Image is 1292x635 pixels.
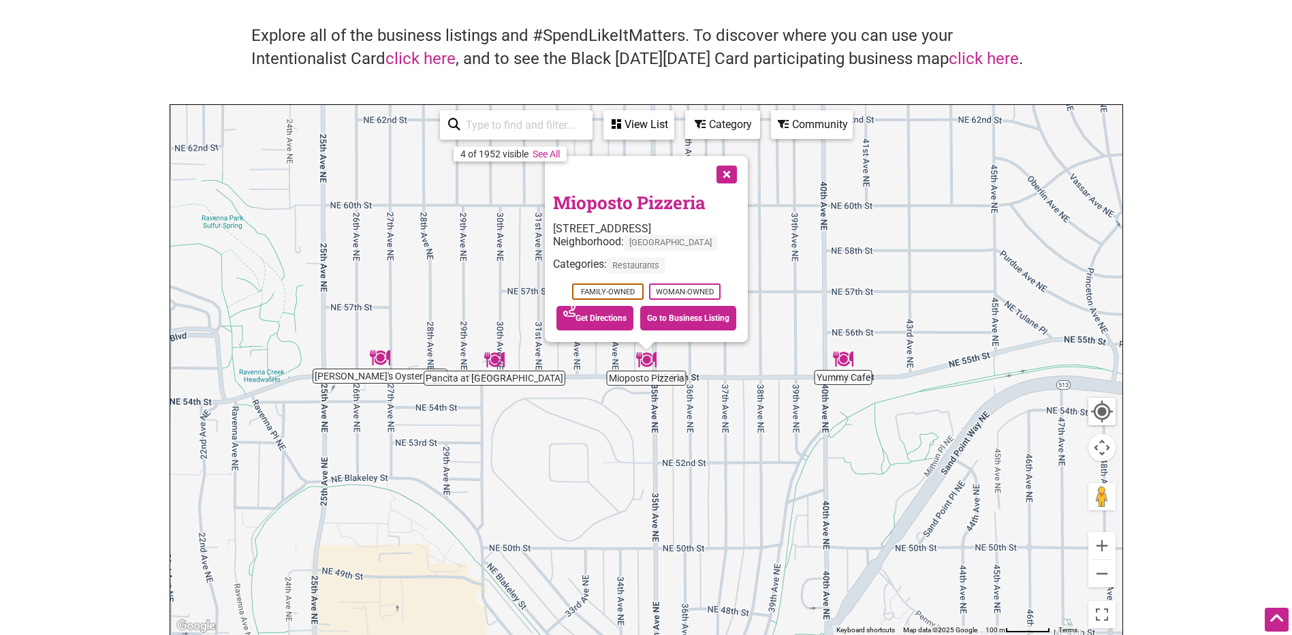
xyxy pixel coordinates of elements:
[603,110,674,140] div: See a list of the visible businesses
[1088,532,1116,559] button: Zoom in
[553,258,740,281] div: Categories:
[484,350,505,370] div: Pancita at Pair
[1265,608,1289,632] div: Scroll Back to Top
[533,149,560,159] a: See All
[981,625,1054,635] button: Map Scale: 100 m per 62 pixels
[1088,434,1116,461] button: Map camera controls
[949,49,1019,68] a: click here
[370,347,390,368] div: Frank's Oyster House & Champagne Parlor
[771,110,853,139] div: Filter by Community
[174,617,219,635] a: Open this area in Google Maps (opens a new window)
[1058,626,1077,634] a: Terms (opens in new tab)
[772,112,851,138] div: Community
[636,350,657,370] div: Mioposto Pizzeria
[460,149,529,159] div: 4 of 1952 visible
[572,283,644,300] span: Family-Owned
[174,617,219,635] img: Google
[553,222,740,235] div: [STREET_ADDRESS]
[1088,560,1116,587] button: Zoom out
[607,258,665,274] span: Restaurants
[556,306,633,330] a: Get Directions
[649,283,721,300] span: Woman-Owned
[687,112,759,138] div: Category
[440,110,593,140] div: Type to search and filter
[605,112,673,138] div: View List
[640,306,736,330] a: Go to Business Listing
[833,349,853,369] div: Yummy Cafe
[1088,398,1116,425] button: Your Location
[385,49,456,68] a: click here
[708,156,742,190] button: Close
[553,235,740,258] div: Neighborhood:
[903,626,977,634] span: Map data ©2025 Google
[1087,600,1116,630] button: Toggle fullscreen view
[986,626,1005,634] span: 100 m
[1088,483,1116,510] button: Drag Pegman onto the map to open Street View
[460,112,584,138] input: Type to find and filter...
[836,625,895,635] button: Keyboard shortcuts
[624,235,717,251] span: [GEOGRAPHIC_DATA]
[553,191,706,214] a: Mioposto Pizzeria
[685,110,760,139] div: Filter by category
[251,25,1041,70] h4: Explore all of the business listings and #SpendLikeItMatters. To discover where you can use your ...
